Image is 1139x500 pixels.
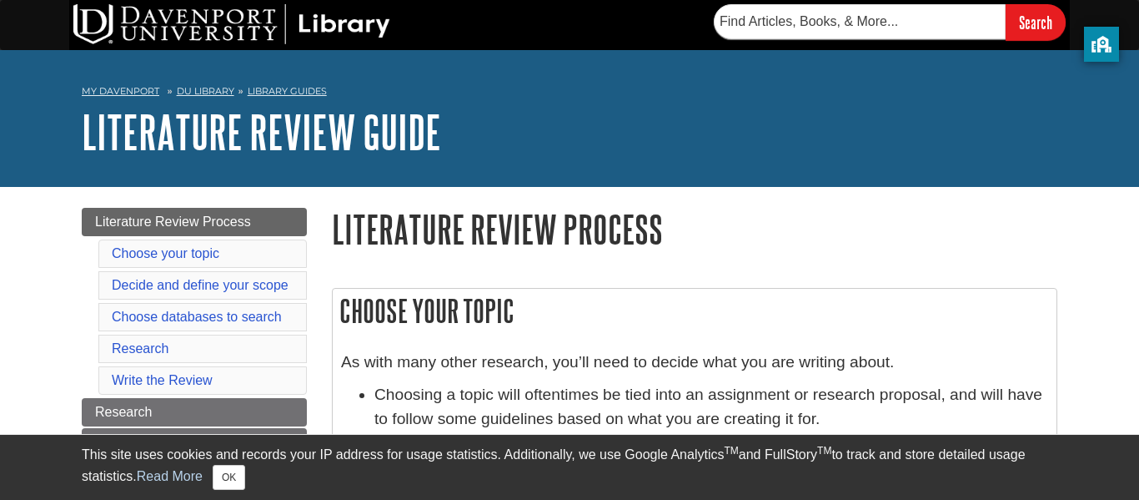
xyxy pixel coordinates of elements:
sup: TM [817,445,831,457]
img: DU Library [73,4,390,44]
button: privacy banner [1084,27,1119,62]
a: Write the Review [112,373,213,387]
a: My Davenport [82,84,159,98]
button: Close [213,465,245,490]
span: Literature Review Process [95,215,251,229]
a: Compile [82,428,307,457]
a: Choose your topic [112,246,219,260]
li: Choosing a topic will oftentimes be tied into an assignment or research proposal, and will have t... [374,383,1048,432]
a: Read More [137,469,203,483]
a: Literature Review Process [82,208,307,236]
li: Understanding what you are trying to accomplish with this literature review, is important, and ca... [374,432,1048,480]
p: As with many other research, you’ll need to decide what you are writing about. [341,351,1048,375]
a: Library Guides [248,85,327,97]
nav: breadcrumb [82,80,1057,107]
a: Decide and define your scope [112,278,289,292]
sup: TM [724,445,738,457]
a: Choose databases to search [112,310,282,324]
a: Literature Review Guide [82,106,441,158]
a: Research [82,398,307,427]
div: This site uses cookies and records your IP address for usage statistics. Additionally, we use Goo... [82,445,1057,490]
span: Research [95,405,152,419]
h2: Choose your topic [333,289,1056,333]
form: Searches DU Library's articles, books, and more [714,4,1066,40]
a: DU Library [177,85,234,97]
input: Search [1006,4,1066,40]
input: Find Articles, Books, & More... [714,4,1006,39]
a: Research [112,341,168,356]
h1: Literature Review Process [332,208,1057,250]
